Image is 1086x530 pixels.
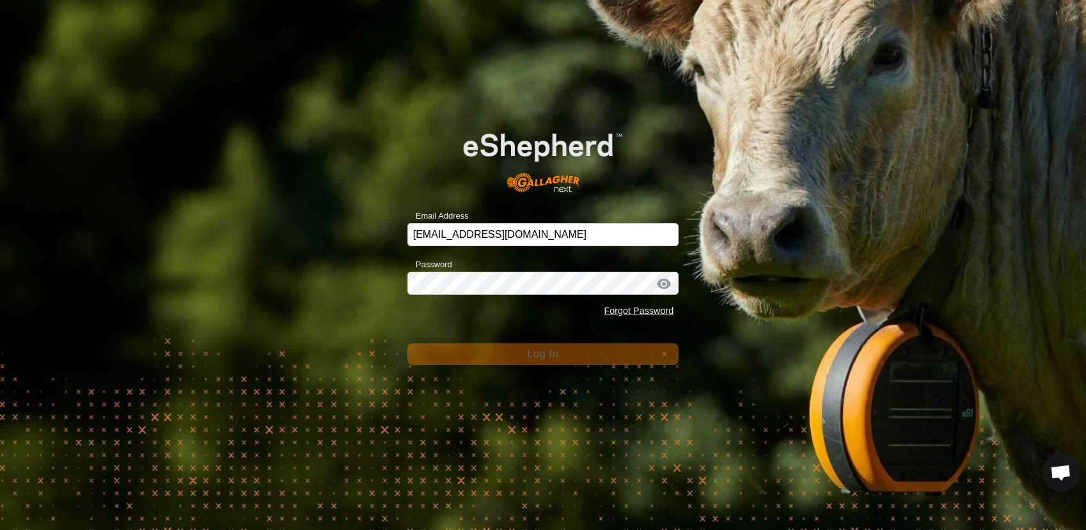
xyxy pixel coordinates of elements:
label: Password [407,258,452,271]
label: Email Address [407,210,469,222]
img: E-shepherd Logo [434,111,652,203]
span: Log In [527,348,558,359]
div: Open chat [1042,453,1080,492]
input: Email Address [407,223,679,246]
a: Forgot Password [604,306,673,316]
button: Log In [407,343,679,365]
